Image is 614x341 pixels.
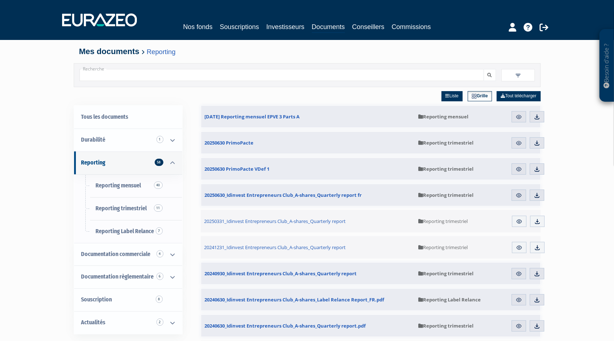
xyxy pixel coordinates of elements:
img: eye.svg [516,114,522,120]
span: 58 [155,159,163,166]
a: Documentation règlementaire 6 [74,265,182,288]
img: eye.svg [516,140,522,146]
img: download.svg [534,323,540,329]
span: Reporting trimestriel [418,322,473,329]
a: Nos fonds [183,22,212,32]
span: [DATE] Reporting mensuel EPVE 3 Parts A [205,113,300,120]
a: 20240630_Idinvest Entrepreneurs Club_A-shares_Label Relance Report_FR.pdf [201,289,415,310]
a: Reporting mensuel40 [74,174,182,197]
a: Reporting Label Relance7 [74,220,182,243]
span: Reporting trimestriel [418,166,473,172]
span: 20250630 PrimoPacte VDef 1 [205,166,270,172]
span: Reporting mensuel [418,113,468,120]
span: 6 [156,273,163,280]
img: download.svg [534,244,541,251]
a: Tous les documents [74,106,182,129]
h4: Mes documents [79,47,535,56]
a: Documentation commerciale 4 [74,243,182,266]
a: 20250331_Idinvest Entrepreneurs Club_A-shares_Quarterly report [201,210,415,232]
a: 20241231_Idinvest Entrepreneurs Club_A-shares_Quarterly report [201,236,415,259]
img: download.svg [534,140,540,146]
span: 20241231_Idinvest Entrepreneurs Club_A-shares_Quarterly report [204,244,346,251]
span: 20250331_Idinvest Entrepreneurs Club_A-shares_Quarterly report [204,218,346,224]
img: 1732889491-logotype_eurazeo_blanc_rvb.png [62,13,137,27]
span: 20240630_Idinvest Entrepreneurs Club_A-shares_Label Relance Report_FR.pdf [205,296,385,303]
a: Liste [442,91,463,101]
span: 1 [156,136,163,143]
img: download.svg [534,114,540,120]
a: Commissions [392,22,431,32]
span: Reporting trimestriel [418,218,468,224]
img: eye.svg [516,271,522,277]
a: Investisseurs [266,22,304,32]
a: [DATE] Reporting mensuel EPVE 3 Parts A [201,106,415,127]
img: download.svg [534,166,540,172]
a: 20250630 PrimoPacte VDef 1 [201,158,415,180]
span: Reporting mensuel [96,182,141,189]
a: Tout télécharger [497,91,540,101]
p: Besoin d'aide ? [603,33,611,98]
a: 20250630 PrimoPacte [201,132,415,154]
img: eye.svg [516,244,522,251]
input: Recherche [80,69,484,81]
a: Souscriptions [220,22,259,32]
img: download.svg [534,192,540,199]
span: Reporting trimestriel [96,205,147,212]
a: 20250630_Idinvest Entrepreneurs Club_A-shares_Quarterly report fr [201,184,415,206]
a: 20240630_Idinvest Entrepreneurs Club_A-shares_Quarterly report.pdf [201,315,415,337]
a: Grille [468,91,492,101]
span: 20240630_Idinvest Entrepreneurs Club_A-shares_Quarterly report.pdf [205,322,366,329]
span: Souscription [81,296,112,303]
img: grid.svg [472,94,477,99]
a: 20240930_Idinvest Entrepreneurs Club_A-shares_Quarterly report [201,263,415,284]
span: Reporting [81,159,106,166]
img: filter.svg [515,72,521,79]
span: 20250630 PrimoPacte [205,139,254,146]
span: Reporting trimestriel [418,192,473,198]
span: 4 [156,250,163,257]
a: Conseillers [352,22,385,32]
img: download.svg [534,271,540,277]
a: Durabilité 1 [74,129,182,151]
a: Reporting [147,48,175,56]
img: eye.svg [516,166,522,172]
span: Documentation commerciale [81,251,151,257]
span: 40 [154,182,163,189]
a: Reporting 58 [74,151,182,174]
span: 20240930_Idinvest Entrepreneurs Club_A-shares_Quarterly report [205,270,357,277]
span: 2 [156,318,163,326]
img: eye.svg [516,297,522,303]
img: eye.svg [516,192,522,199]
span: 7 [156,227,163,235]
span: Reporting Label Relance [418,296,481,303]
span: 8 [156,296,163,303]
span: Reporting trimestriel [418,139,473,146]
span: Durabilité [81,136,106,143]
img: eye.svg [516,218,522,225]
span: Reporting trimestriel [418,244,468,251]
span: 11 [154,204,163,212]
img: download.svg [534,297,540,303]
span: Reporting Label Relance [96,228,154,235]
a: Reporting trimestriel11 [74,197,182,220]
span: Reporting trimestriel [418,270,473,277]
img: eye.svg [516,323,522,329]
a: Documents [312,22,345,33]
span: Documentation règlementaire [81,273,154,280]
span: 20250630_Idinvest Entrepreneurs Club_A-shares_Quarterly report fr [205,192,362,198]
img: download.svg [534,218,541,225]
span: Actualités [81,319,106,326]
a: Actualités 2 [74,311,182,334]
a: Souscription8 [74,288,182,311]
